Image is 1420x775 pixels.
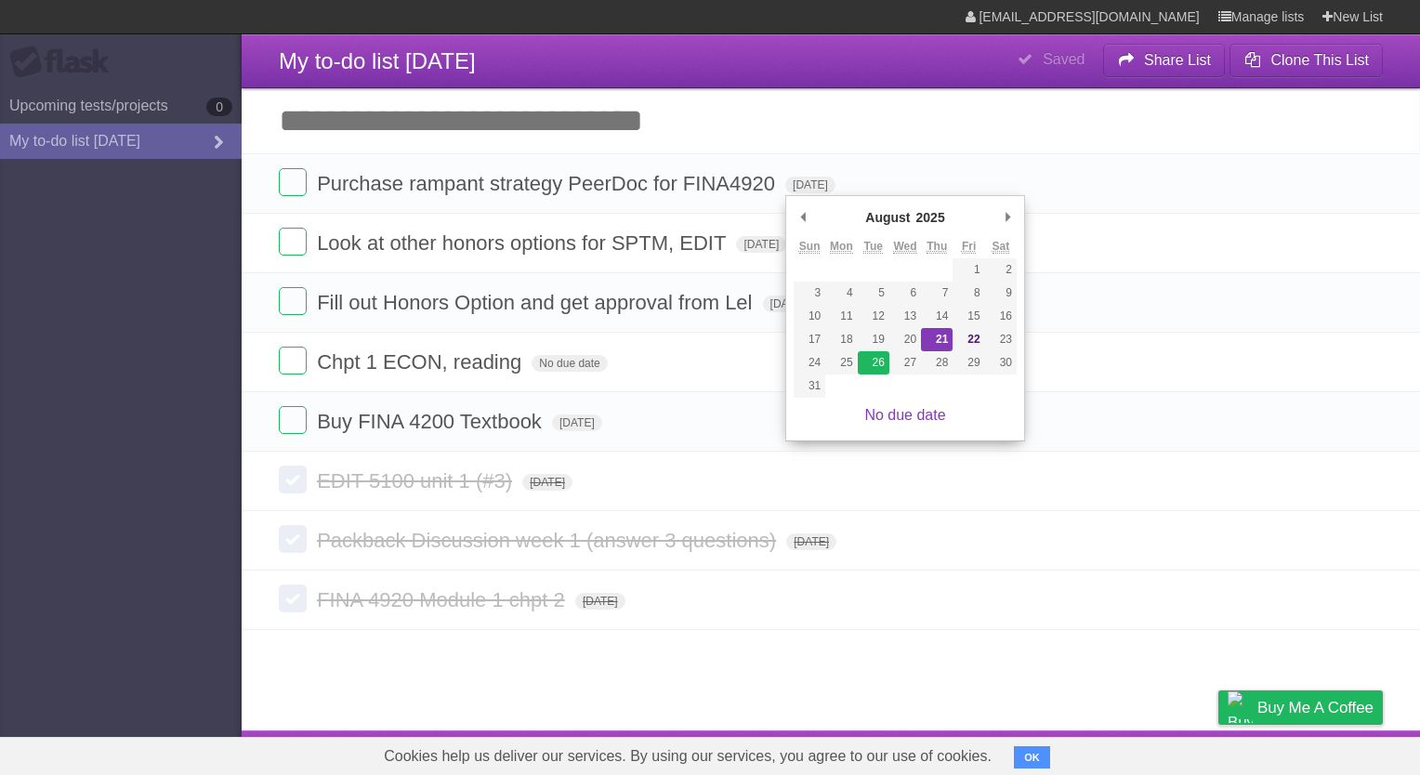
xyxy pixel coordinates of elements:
[365,738,1010,775] span: Cookies help us deliver our services. By using our services, you agree to our use of cookies.
[1218,690,1383,725] a: Buy me a coffee
[825,282,857,305] button: 4
[889,282,921,305] button: 6
[763,296,813,312] span: [DATE]
[953,305,984,328] button: 15
[998,204,1017,231] button: Next Month
[858,328,889,351] button: 19
[927,240,947,254] abbr: Thursday
[864,407,945,423] a: No due date
[921,328,953,351] button: 21
[317,529,781,552] span: Packback Discussion week 1 (answer 3 questions)
[858,351,889,374] button: 26
[317,172,780,195] span: Purchase rampant strategy PeerDoc for FINA4920
[1032,735,1108,770] a: Developers
[279,466,307,493] label: Done
[317,588,570,611] span: FINA 4920 Module 1 chpt 2
[921,305,953,328] button: 14
[799,240,821,254] abbr: Sunday
[206,98,232,116] b: 0
[279,525,307,553] label: Done
[953,258,984,282] button: 1
[1270,52,1369,68] b: Clone This List
[1043,51,1085,67] b: Saved
[953,328,984,351] button: 22
[794,282,825,305] button: 3
[1257,691,1374,724] span: Buy me a coffee
[953,282,984,305] button: 8
[858,282,889,305] button: 5
[985,305,1017,328] button: 16
[863,240,882,254] abbr: Tuesday
[317,231,730,255] span: Look at other honors options for SPTM, EDIT
[552,414,602,431] span: [DATE]
[794,328,825,351] button: 17
[736,236,786,253] span: [DATE]
[279,347,307,374] label: Done
[317,291,756,314] span: Fill out Honors Option and get approval from Lel
[794,374,825,398] button: 31
[825,328,857,351] button: 18
[279,168,307,196] label: Done
[1194,735,1242,770] a: Privacy
[532,355,607,372] span: No due date
[317,410,546,433] span: Buy FINA 4200 Textbook
[794,351,825,374] button: 24
[825,305,857,328] button: 11
[985,328,1017,351] button: 23
[889,328,921,351] button: 20
[1266,735,1383,770] a: Suggest a feature
[993,240,1010,254] abbr: Saturday
[785,177,835,193] span: [DATE]
[279,48,476,73] span: My to-do list [DATE]
[914,204,948,231] div: 2025
[794,305,825,328] button: 10
[953,351,984,374] button: 29
[1144,52,1211,68] b: Share List
[858,305,889,328] button: 12
[889,305,921,328] button: 13
[862,204,913,231] div: August
[971,735,1010,770] a: About
[1228,691,1253,723] img: Buy me a coffee
[279,406,307,434] label: Done
[985,282,1017,305] button: 9
[985,258,1017,282] button: 2
[1103,44,1226,77] button: Share List
[962,240,976,254] abbr: Friday
[889,351,921,374] button: 27
[279,228,307,256] label: Done
[575,593,625,610] span: [DATE]
[893,240,916,254] abbr: Wednesday
[279,585,307,612] label: Done
[279,287,307,315] label: Done
[317,469,517,493] span: EDIT 5100 unit 1 (#3)
[794,204,812,231] button: Previous Month
[830,240,853,254] abbr: Monday
[1131,735,1172,770] a: Terms
[317,350,526,374] span: Chpt 1 ECON, reading
[1229,44,1383,77] button: Clone This List
[1014,746,1050,768] button: OK
[9,46,121,79] div: Flask
[522,474,572,491] span: [DATE]
[921,351,953,374] button: 28
[921,282,953,305] button: 7
[825,351,857,374] button: 25
[786,533,836,550] span: [DATE]
[985,351,1017,374] button: 30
